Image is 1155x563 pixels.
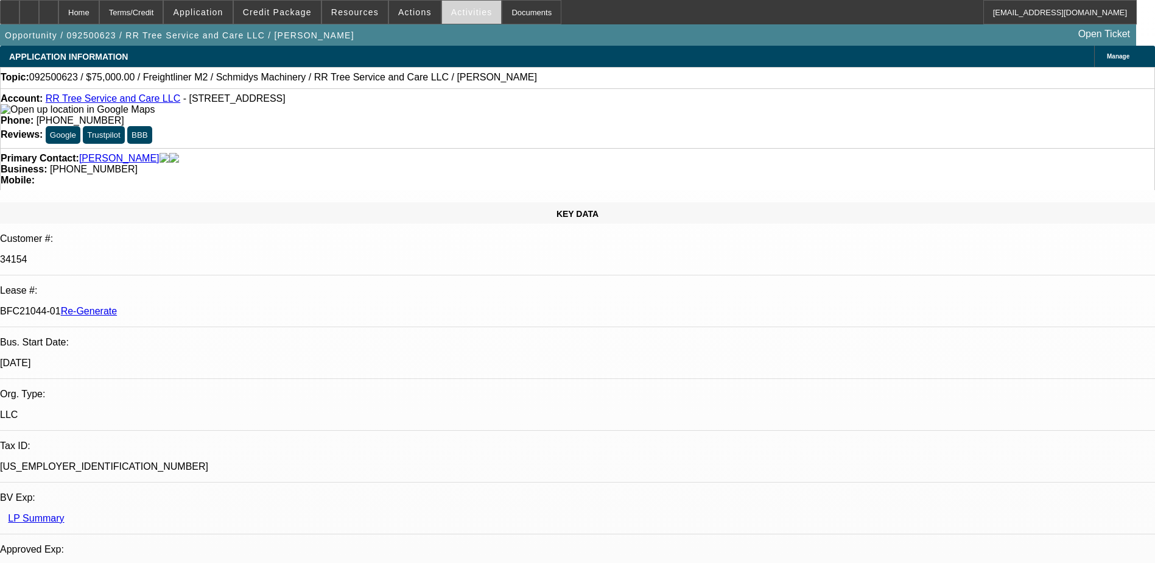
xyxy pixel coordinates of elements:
img: facebook-icon.png [160,153,169,164]
strong: Mobile: [1,175,35,185]
span: APPLICATION INFORMATION [9,52,128,62]
a: Re-Generate [61,306,118,316]
a: View Google Maps [1,104,155,115]
span: - [STREET_ADDRESS] [183,93,286,104]
button: Activities [442,1,502,24]
span: Application [173,7,223,17]
strong: Primary Contact: [1,153,79,164]
a: [PERSON_NAME] [79,153,160,164]
strong: Business: [1,164,47,174]
a: LP Summary [8,513,64,523]
span: Activities [451,7,493,17]
span: 092500623 / $75,000.00 / Freightliner M2 / Schmidys Machinery / RR Tree Service and Care LLC / [P... [29,72,537,83]
a: Open Ticket [1073,24,1135,44]
button: Trustpilot [83,126,124,144]
button: Resources [322,1,388,24]
span: Resources [331,7,379,17]
span: [PHONE_NUMBER] [37,115,124,126]
span: Opportunity / 092500623 / RR Tree Service and Care LLC / [PERSON_NAME] [5,30,354,40]
span: [PHONE_NUMBER] [50,164,138,174]
span: Credit Package [243,7,312,17]
strong: Phone: [1,115,33,126]
strong: Account: [1,93,43,104]
strong: Topic: [1,72,29,83]
img: linkedin-icon.png [169,153,179,164]
button: Actions [389,1,441,24]
span: KEY DATA [556,209,599,219]
img: Open up location in Google Maps [1,104,155,115]
span: Manage [1107,53,1129,60]
button: Application [164,1,232,24]
button: Google [46,126,80,144]
span: Actions [398,7,432,17]
button: BBB [127,126,152,144]
a: RR Tree Service and Care LLC [46,93,180,104]
button: Credit Package [234,1,321,24]
strong: Reviews: [1,129,43,140]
